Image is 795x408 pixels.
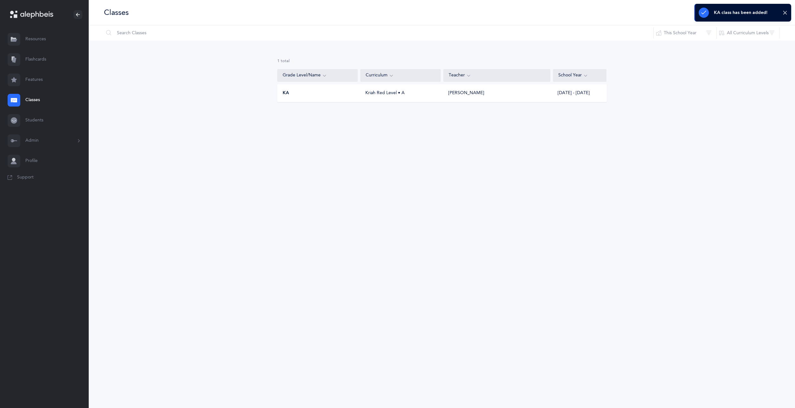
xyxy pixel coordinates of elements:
span: Support [17,174,34,181]
div: Curriculum [366,72,435,79]
div: Kriah Red Level • A [360,90,441,96]
div: School Year [558,72,601,79]
input: Search Classes [104,25,654,41]
div: [PERSON_NAME] [448,90,484,96]
span: KA [283,90,289,96]
div: Teacher [449,72,545,79]
div: Grade Level/Name [283,72,352,79]
button: All Curriculum Levels [716,25,780,41]
div: [DATE] - [DATE] [553,90,606,96]
span: total [281,59,290,63]
div: Classes [104,7,129,18]
div: 1 [277,58,607,64]
div: KA class has been added! [714,10,767,15]
button: This School Year [653,25,717,41]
